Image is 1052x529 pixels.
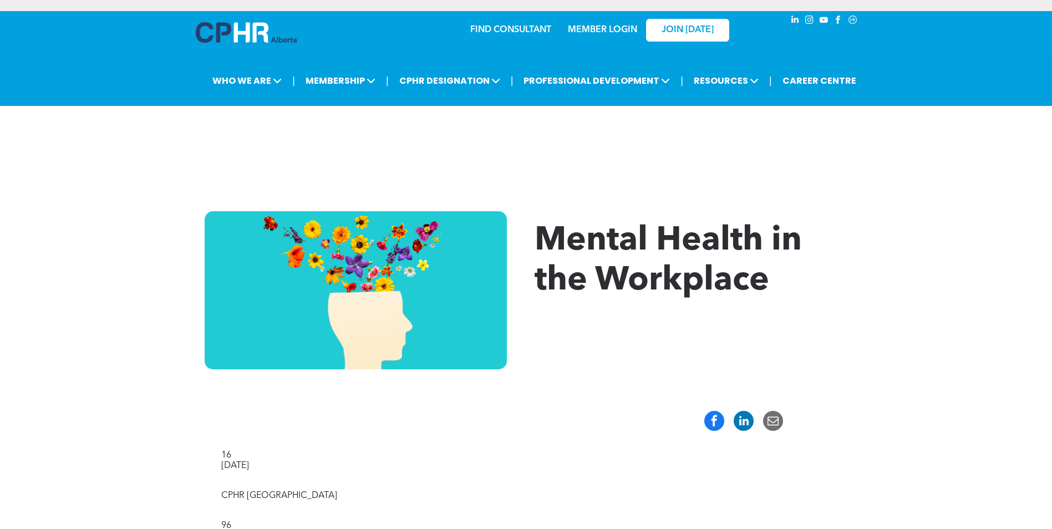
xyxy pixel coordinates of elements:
[789,14,801,29] a: linkedin
[196,22,297,43] img: A blue and white logo for cp alberta
[535,225,802,298] span: Mental Health in the Workplace
[662,25,714,35] span: JOIN [DATE]
[221,450,831,461] div: 16
[818,14,830,29] a: youtube
[832,14,845,29] a: facebook
[779,70,860,91] a: CAREER CENTRE
[396,70,504,91] span: CPHR DESIGNATION
[568,26,637,34] a: MEMBER LOGIN
[470,26,551,34] a: FIND CONSULTANT
[221,491,831,501] div: CPHR [GEOGRAPHIC_DATA]
[292,69,295,92] li: |
[209,70,285,91] span: WHO WE ARE
[804,14,816,29] a: instagram
[302,70,379,91] span: MEMBERSHIP
[690,70,762,91] span: RESOURCES
[221,461,831,471] div: [DATE]
[520,70,673,91] span: PROFESSIONAL DEVELOPMENT
[511,69,514,92] li: |
[646,19,729,42] a: JOIN [DATE]
[847,14,859,29] a: Social network
[769,69,772,92] li: |
[386,69,389,92] li: |
[680,69,683,92] li: |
